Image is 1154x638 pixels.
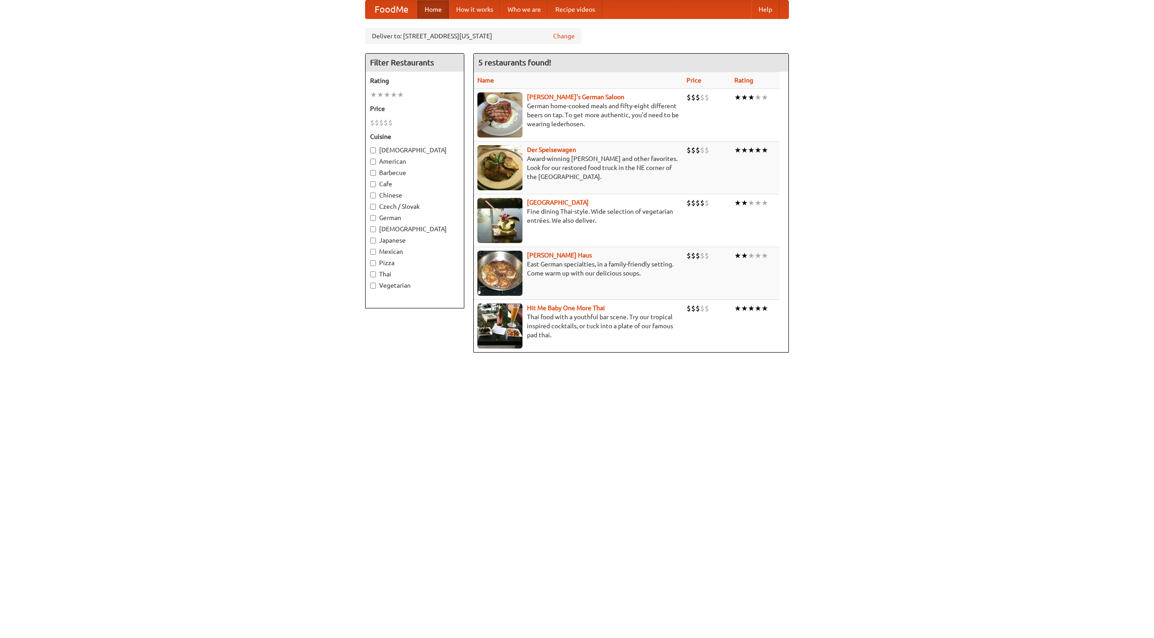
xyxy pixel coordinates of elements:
li: $ [691,251,696,261]
li: $ [687,145,691,155]
li: ★ [755,92,761,102]
li: $ [705,303,709,313]
li: $ [388,118,393,128]
li: ★ [370,90,377,100]
a: Recipe videos [548,0,602,18]
a: Hit Me Baby One More Thai [527,304,605,312]
li: $ [696,145,700,155]
img: esthers.jpg [477,92,522,138]
li: $ [370,118,375,128]
li: $ [375,118,379,128]
li: $ [705,92,709,102]
li: $ [705,198,709,208]
p: Thai food with a youthful bar scene. Try our tropical inspired cocktails, or tuck into a plate of... [477,312,679,340]
li: $ [687,251,691,261]
li: ★ [734,251,741,261]
label: Pizza [370,258,459,267]
h5: Price [370,104,459,113]
label: Czech / Slovak [370,202,459,211]
li: ★ [734,303,741,313]
li: ★ [761,303,768,313]
a: Price [687,77,701,84]
label: Vegetarian [370,281,459,290]
label: Cafe [370,179,459,188]
label: Mexican [370,247,459,256]
li: ★ [397,90,404,100]
label: Japanese [370,236,459,245]
li: $ [687,92,691,102]
li: $ [696,92,700,102]
li: $ [696,198,700,208]
input: Mexican [370,249,376,255]
li: ★ [390,90,397,100]
a: Name [477,77,494,84]
li: ★ [748,145,755,155]
input: Vegetarian [370,283,376,289]
div: Deliver to: [STREET_ADDRESS][US_STATE] [365,28,582,44]
li: ★ [741,198,748,208]
input: Japanese [370,238,376,243]
li: ★ [377,90,384,100]
p: Fine dining Thai-style. Wide selection of vegetarian entrées. We also deliver. [477,207,679,225]
a: How it works [449,0,500,18]
li: ★ [761,145,768,155]
li: $ [384,118,388,128]
li: $ [691,303,696,313]
label: Barbecue [370,168,459,177]
input: Czech / Slovak [370,204,376,210]
img: babythai.jpg [477,303,522,349]
li: $ [379,118,384,128]
input: [DEMOGRAPHIC_DATA] [370,226,376,232]
a: FoodMe [366,0,417,18]
label: [DEMOGRAPHIC_DATA] [370,146,459,155]
li: ★ [748,251,755,261]
a: Change [553,32,575,41]
li: ★ [755,251,761,261]
ng-pluralize: 5 restaurants found! [478,58,551,67]
input: Thai [370,271,376,277]
h5: Rating [370,76,459,85]
a: [PERSON_NAME]'s German Saloon [527,93,624,101]
li: ★ [384,90,390,100]
a: Der Speisewagen [527,146,576,153]
h5: Cuisine [370,132,459,141]
input: Barbecue [370,170,376,176]
label: German [370,213,459,222]
li: $ [696,303,700,313]
a: Help [751,0,779,18]
li: $ [687,198,691,208]
li: ★ [761,251,768,261]
label: Chinese [370,191,459,200]
li: $ [696,251,700,261]
a: Home [417,0,449,18]
p: German home-cooked meals and fifty-eight different beers on tap. To get more authentic, you'd nee... [477,101,679,129]
a: [PERSON_NAME] Haus [527,252,592,259]
input: American [370,159,376,165]
a: [GEOGRAPHIC_DATA] [527,199,589,206]
input: Cafe [370,181,376,187]
li: ★ [755,303,761,313]
li: $ [700,145,705,155]
li: ★ [734,145,741,155]
li: $ [700,303,705,313]
input: German [370,215,376,221]
li: ★ [755,198,761,208]
li: ★ [734,92,741,102]
li: $ [691,145,696,155]
li: ★ [741,251,748,261]
input: Pizza [370,260,376,266]
li: $ [700,251,705,261]
li: ★ [734,198,741,208]
li: $ [691,92,696,102]
li: $ [700,198,705,208]
img: speisewagen.jpg [477,145,522,190]
li: ★ [741,92,748,102]
img: kohlhaus.jpg [477,251,522,296]
li: ★ [748,92,755,102]
li: ★ [761,92,768,102]
li: ★ [755,145,761,155]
